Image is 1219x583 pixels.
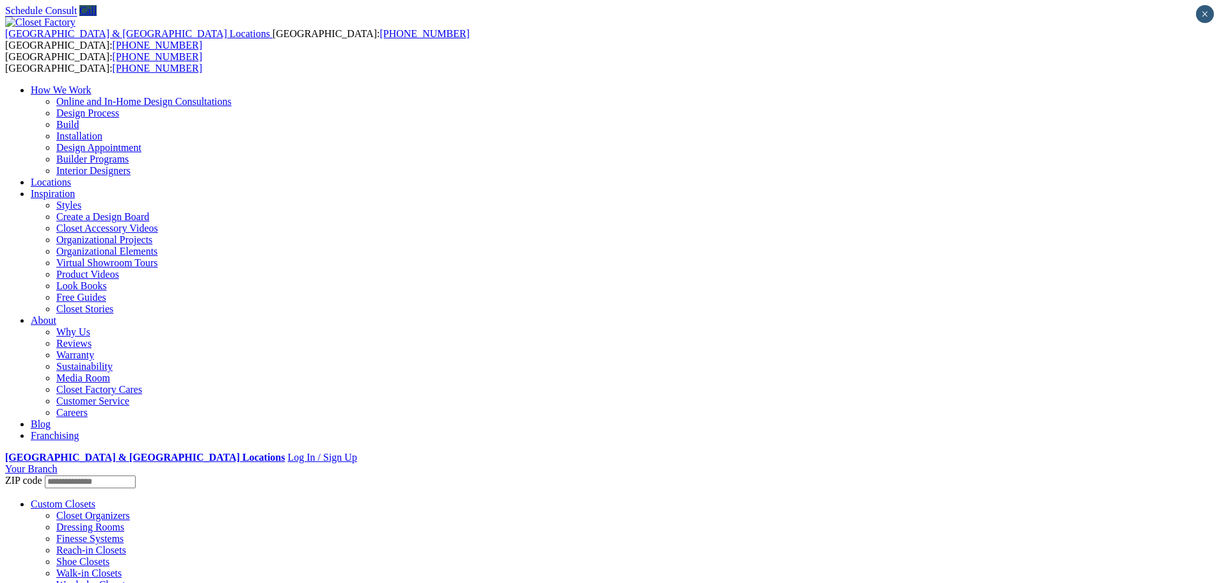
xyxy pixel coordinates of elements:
a: Walk-in Closets [56,568,122,579]
a: Design Process [56,108,119,118]
a: Free Guides [56,292,106,303]
a: Interior Designers [56,165,131,176]
a: Organizational Elements [56,246,157,257]
span: [GEOGRAPHIC_DATA]: [GEOGRAPHIC_DATA]: [5,28,470,51]
a: [PHONE_NUMBER] [113,51,202,62]
a: Closet Factory Cares [56,384,142,395]
a: Builder Programs [56,154,129,164]
a: Product Videos [56,269,119,280]
a: Look Books [56,280,107,291]
span: [GEOGRAPHIC_DATA] & [GEOGRAPHIC_DATA] Locations [5,28,270,39]
a: Reach-in Closets [56,545,126,555]
a: Closet Organizers [56,510,130,521]
a: [GEOGRAPHIC_DATA] & [GEOGRAPHIC_DATA] Locations [5,452,285,463]
a: Closet Stories [56,303,113,314]
a: Careers [56,407,88,418]
a: Your Branch [5,463,57,474]
a: Finesse Systems [56,533,123,544]
a: Call [79,5,97,16]
a: Schedule Consult [5,5,77,16]
a: Create a Design Board [56,211,149,222]
a: Reviews [56,338,92,349]
a: Design Appointment [56,142,141,153]
a: Locations [31,177,71,188]
span: [GEOGRAPHIC_DATA]: [GEOGRAPHIC_DATA]: [5,51,202,74]
a: Warranty [56,349,94,360]
a: [PHONE_NUMBER] [379,28,469,39]
a: Inspiration [31,188,75,199]
a: Virtual Showroom Tours [56,257,158,268]
a: About [31,315,56,326]
a: Build [56,119,79,130]
span: ZIP code [5,475,42,486]
a: [GEOGRAPHIC_DATA] & [GEOGRAPHIC_DATA] Locations [5,28,273,39]
a: How We Work [31,84,92,95]
a: Online and In-Home Design Consultations [56,96,232,107]
a: Sustainability [56,361,113,372]
a: Shoe Closets [56,556,109,567]
img: Closet Factory [5,17,76,28]
a: Styles [56,200,81,211]
a: Dressing Rooms [56,522,124,532]
a: Custom Closets [31,499,95,509]
a: Log In / Sign Up [287,452,356,463]
a: [PHONE_NUMBER] [113,40,202,51]
a: Organizational Projects [56,234,152,245]
a: Blog [31,419,51,429]
a: Closet Accessory Videos [56,223,158,234]
a: Why Us [56,326,90,337]
input: Enter your Zip code [45,475,136,488]
a: [PHONE_NUMBER] [113,63,202,74]
a: Media Room [56,372,110,383]
a: Franchising [31,430,79,441]
button: Close [1196,5,1214,23]
a: Installation [56,131,102,141]
a: Customer Service [56,395,129,406]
